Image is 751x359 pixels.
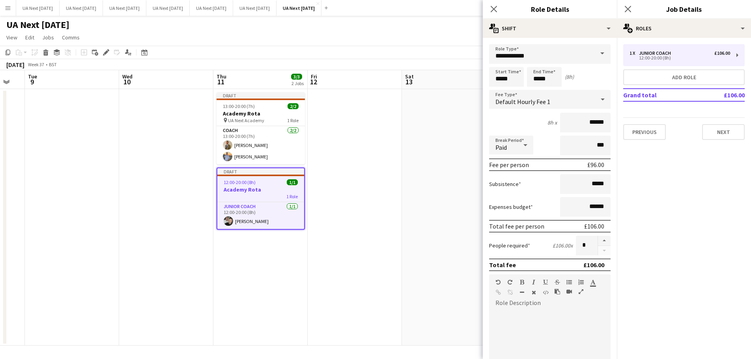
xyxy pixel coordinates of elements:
span: Week 37 [26,61,46,67]
button: Insert video [566,288,572,295]
div: Total fee [489,261,516,269]
button: Italic [531,279,536,285]
h3: Job Details [617,4,751,14]
button: UA Next [DATE] [16,0,60,16]
h3: Role Details [483,4,617,14]
a: Jobs [39,32,57,43]
div: 1 x [630,50,639,56]
td: £106.00 [698,89,745,101]
div: Roles [617,19,751,38]
div: £96.00 [587,161,604,169]
div: Total fee per person [489,222,544,230]
span: 1 Role [286,193,298,199]
span: 1/1 [287,179,298,185]
span: Edit [25,34,34,41]
button: Next [702,124,745,140]
button: Fullscreen [578,288,584,295]
button: Undo [495,279,501,285]
h3: Academy Rota [217,110,305,117]
app-card-role: Junior Coach1/112:00-20:00 (8h)[PERSON_NAME] [217,202,304,229]
button: Previous [623,124,666,140]
div: £106.00 x [553,242,573,249]
div: Draft [217,168,304,175]
div: Junior Coach [639,50,674,56]
span: Thu [217,73,226,80]
button: Increase [598,236,611,246]
button: UA Next [DATE] [233,0,276,16]
div: 12:00-20:00 (8h) [630,56,730,60]
button: UA Next [DATE] [146,0,190,16]
div: £106.00 [584,222,604,230]
span: Paid [495,143,507,151]
span: View [6,34,17,41]
button: Add role [623,69,745,85]
h1: UA Next [DATE] [6,19,69,31]
label: Expenses budget [489,203,533,210]
div: BST [49,61,57,67]
button: UA Next [DATE] [103,0,146,16]
span: 13:00-20:00 (7h) [223,103,255,109]
button: UA Next [DATE] [190,0,233,16]
div: £106.00 [714,50,730,56]
span: 3/3 [291,74,302,80]
span: Fri [311,73,317,80]
div: Fee per person [489,161,529,169]
div: [DATE] [6,61,24,69]
span: Jobs [42,34,54,41]
span: Sat [405,73,414,80]
span: 12:00-20:00 (8h) [224,179,256,185]
button: Horizontal Line [519,289,525,296]
a: Comms [59,32,83,43]
button: Clear Formatting [531,289,536,296]
div: Shift [483,19,617,38]
app-job-card: Draft12:00-20:00 (8h)1/1Academy Rota1 RoleJunior Coach1/112:00-20:00 (8h)[PERSON_NAME] [217,167,305,230]
span: Comms [62,34,80,41]
a: View [3,32,21,43]
span: Wed [122,73,133,80]
button: UA Next [DATE] [60,0,103,16]
h3: Academy Rota [217,186,304,193]
button: UA Next [DATE] [276,0,321,16]
button: Underline [543,279,548,285]
div: 2 Jobs [291,80,304,86]
div: 8h x [547,119,557,126]
button: Redo [507,279,513,285]
td: Grand total [623,89,698,101]
button: Unordered List [566,279,572,285]
span: Tue [28,73,37,80]
button: Strikethrough [555,279,560,285]
div: £106.00 [583,261,604,269]
button: Paste as plain text [555,288,560,295]
span: 2/2 [288,103,299,109]
a: Edit [22,32,37,43]
label: People required [489,242,530,249]
div: Draft [217,92,305,99]
app-card-role: Coach2/213:00-20:00 (7h)[PERSON_NAME][PERSON_NAME] [217,126,305,164]
span: 1 Role [287,117,299,123]
button: Bold [519,279,525,285]
span: 12 [310,77,317,86]
button: Ordered List [578,279,584,285]
span: 13 [404,77,414,86]
button: HTML Code [543,289,548,296]
div: (8h) [565,73,574,80]
span: 11 [215,77,226,86]
span: 10 [121,77,133,86]
span: UA Next Academy [228,117,264,123]
span: 9 [27,77,37,86]
span: Default Hourly Fee 1 [495,98,550,106]
app-job-card: Draft13:00-20:00 (7h)2/2Academy Rota UA Next Academy1 RoleCoach2/213:00-20:00 (7h)[PERSON_NAME][P... [217,92,305,164]
label: Subsistence [489,180,521,188]
button: Text Color [590,279,596,285]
